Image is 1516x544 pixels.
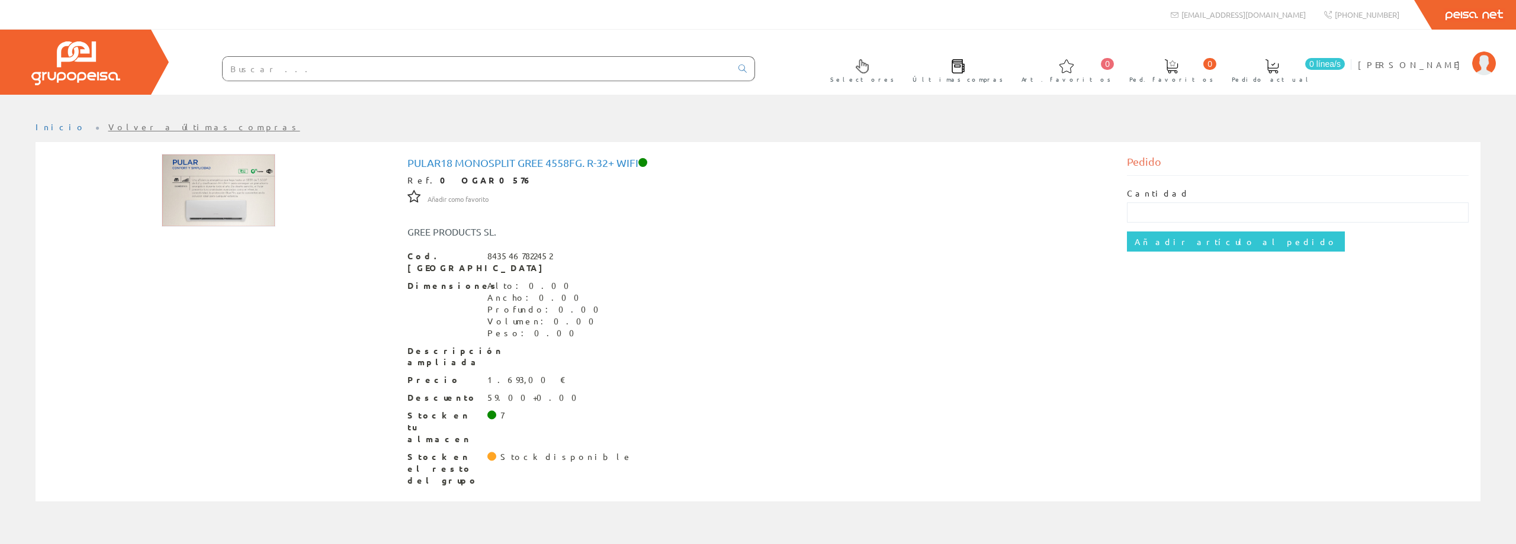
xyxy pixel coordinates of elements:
[1335,9,1399,20] span: [PHONE_NUMBER]
[487,280,606,292] div: Alto: 0.00
[487,327,606,339] div: Peso: 0.00
[407,392,478,404] span: Descuento
[108,121,300,132] a: Volver a últimas compras
[407,280,478,292] span: Dimensiones
[901,49,1009,90] a: Últimas compras
[500,451,632,463] div: Stock disponible
[487,374,566,386] div: 1.693,00 €
[1358,49,1496,60] a: [PERSON_NAME]
[407,451,478,487] span: Stock en el resto del grupo
[487,316,606,327] div: Volumen: 0.00
[487,304,606,316] div: Profundo: 0.00
[830,73,894,85] span: Selectores
[818,49,900,90] a: Selectores
[162,154,275,227] img: Foto artículo Pular18 Monosplit Gree 4558Fg. R-32+ wifi (192x122.96819787986)
[1101,58,1114,70] span: 0
[407,374,478,386] span: Precio
[440,175,532,185] strong: 0 OGAR0576
[428,195,489,204] span: Añadir como favorito
[428,193,489,204] a: Añadir como favorito
[1203,58,1216,70] span: 0
[1129,73,1213,85] span: Ped. favoritos
[1127,231,1345,252] input: Añadir artículo al pedido
[399,225,818,239] div: GREE PRODUCTS SL.
[1358,59,1466,70] span: [PERSON_NAME]
[500,410,504,421] div: 7
[487,292,606,304] div: Ancho: 0.00
[1181,9,1306,20] span: [EMAIL_ADDRESS][DOMAIN_NAME]
[487,392,584,404] div: 59.00+0.00
[913,73,1003,85] span: Últimas compras
[487,250,553,262] div: 8435467822452
[1305,58,1345,70] span: 0 línea/s
[407,175,1109,186] div: Ref.
[407,410,478,445] span: Stock en tu almacen
[407,157,1109,169] h1: Pular18 Monosplit Gree 4558Fg. R-32+ wifi
[1022,73,1111,85] span: Art. favoritos
[223,57,731,81] input: Buscar ...
[1232,73,1312,85] span: Pedido actual
[36,121,86,132] a: Inicio
[1127,188,1190,199] label: Cantidad
[1127,154,1469,176] div: Pedido
[407,250,478,274] span: Cod. [GEOGRAPHIC_DATA]
[407,345,478,369] span: Descripción ampliada
[31,41,120,85] img: Grupo Peisa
